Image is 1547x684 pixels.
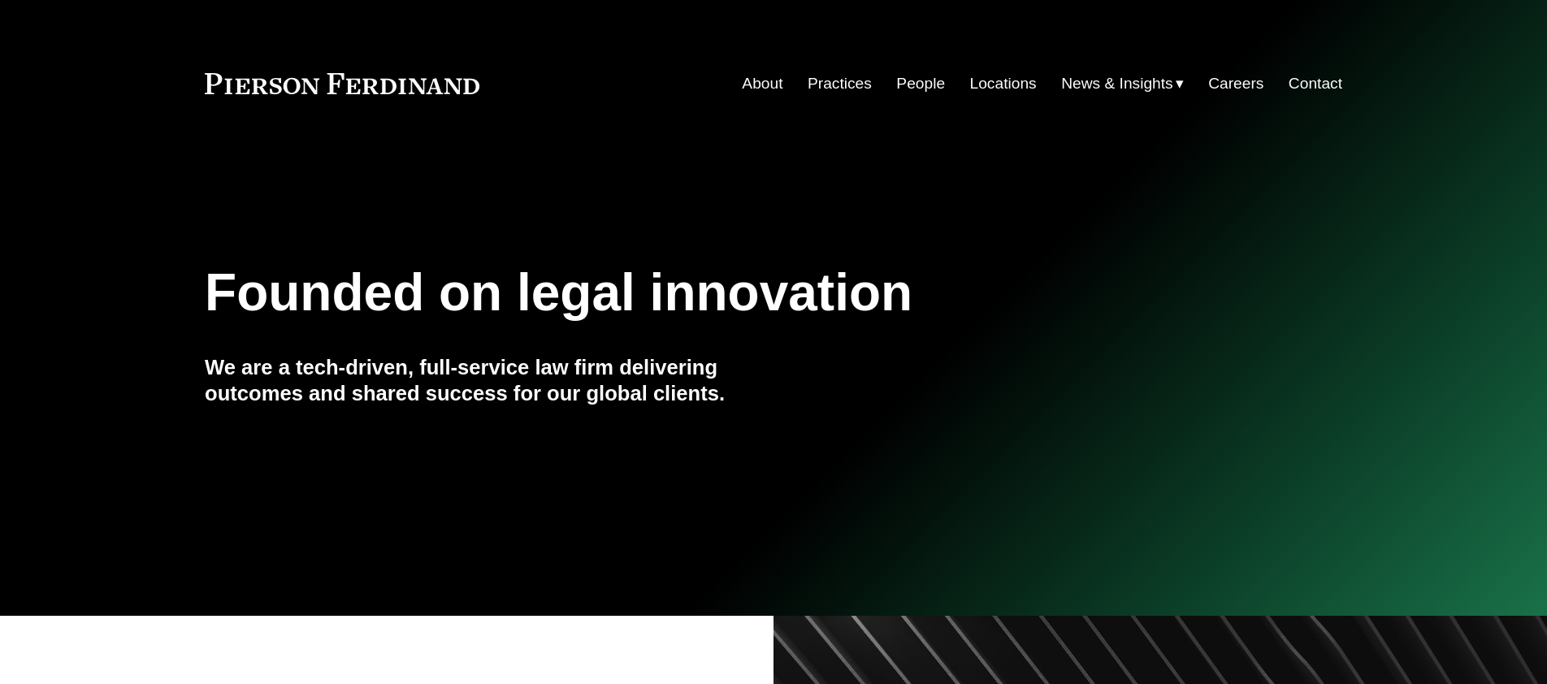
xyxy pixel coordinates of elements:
span: News & Insights [1061,70,1173,98]
a: Practices [808,68,872,99]
a: Locations [970,68,1037,99]
a: folder dropdown [1061,68,1184,99]
h4: We are a tech-driven, full-service law firm delivering outcomes and shared success for our global... [205,354,773,407]
h1: Founded on legal innovation [205,263,1153,323]
a: Careers [1208,68,1263,99]
a: Contact [1289,68,1342,99]
a: About [742,68,782,99]
a: People [896,68,945,99]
